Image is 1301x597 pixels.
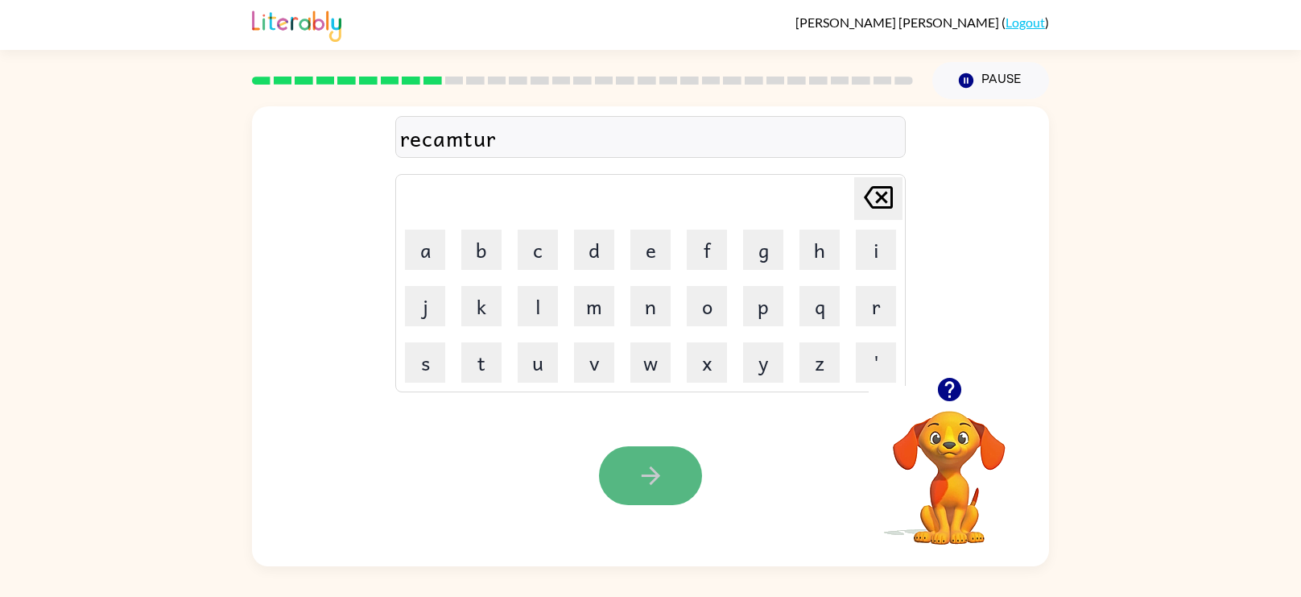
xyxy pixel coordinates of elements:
video: Your browser must support playing .mp4 files to use Literably. Please try using another browser. [869,386,1030,547]
div: recamtur [400,121,901,155]
button: h [799,230,840,270]
button: Pause [932,62,1049,99]
button: v [574,342,614,383]
button: z [799,342,840,383]
button: i [856,230,896,270]
button: n [630,286,671,326]
img: Literably [252,6,341,42]
button: ' [856,342,896,383]
button: u [518,342,558,383]
button: m [574,286,614,326]
button: j [405,286,445,326]
a: Logout [1006,15,1045,30]
button: l [518,286,558,326]
button: g [743,230,783,270]
button: w [630,342,671,383]
button: k [461,286,502,326]
button: r [856,286,896,326]
button: e [630,230,671,270]
button: o [687,286,727,326]
div: ( ) [795,15,1049,30]
button: d [574,230,614,270]
button: f [687,230,727,270]
button: x [687,342,727,383]
button: c [518,230,558,270]
button: t [461,342,502,383]
button: b [461,230,502,270]
button: y [743,342,783,383]
span: [PERSON_NAME] [PERSON_NAME] [795,15,1002,30]
button: q [799,286,840,326]
button: s [405,342,445,383]
button: a [405,230,445,270]
button: p [743,286,783,326]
